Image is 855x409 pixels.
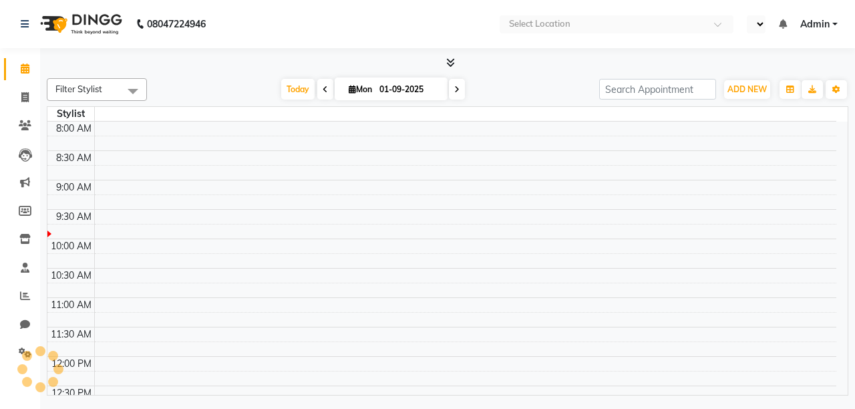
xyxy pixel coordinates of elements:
[509,17,570,31] div: Select Location
[599,79,716,100] input: Search Appointment
[53,151,94,165] div: 8:30 AM
[375,80,442,100] input: 2025-09-01
[48,269,94,283] div: 10:30 AM
[724,80,770,99] button: ADD NEW
[147,5,206,43] b: 08047224946
[53,210,94,224] div: 9:30 AM
[47,107,94,121] div: Stylist
[34,5,126,43] img: logo
[49,386,94,400] div: 12:30 PM
[800,17,830,31] span: Admin
[48,239,94,253] div: 10:00 AM
[48,298,94,312] div: 11:00 AM
[49,357,94,371] div: 12:00 PM
[55,84,102,94] span: Filter Stylist
[727,84,767,94] span: ADD NEW
[281,79,315,100] span: Today
[53,122,94,136] div: 8:00 AM
[48,327,94,342] div: 11:30 AM
[345,84,375,94] span: Mon
[53,180,94,194] div: 9:00 AM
